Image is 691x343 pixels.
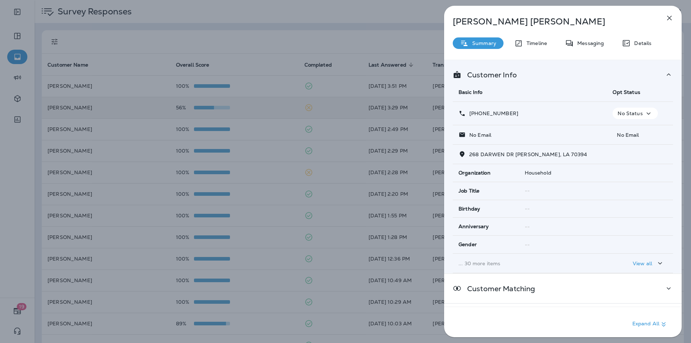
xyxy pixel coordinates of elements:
p: Customer Info [461,72,517,78]
span: -- [525,188,530,194]
p: [PERSON_NAME] [PERSON_NAME] [453,17,649,27]
span: Household [525,170,551,176]
p: Expand All [632,320,668,329]
span: Birthday [459,206,480,212]
button: Expand All [629,318,671,331]
span: -- [525,206,530,212]
p: View all [633,261,652,266]
span: Basic Info [459,89,482,95]
span: Organization [459,170,491,176]
span: -- [525,224,530,230]
p: Summary [469,40,496,46]
button: No Status [613,108,658,119]
p: ... 30 more items [459,261,601,266]
p: Customer Matching [461,286,535,292]
span: 268 DARWEN DR [PERSON_NAME], LA 70394 [469,151,587,158]
span: Gender [459,242,477,248]
p: Timeline [523,40,547,46]
span: Anniversary [459,224,489,230]
p: [PHONE_NUMBER] [466,110,518,116]
button: View all [630,257,667,270]
p: No Email [613,132,667,138]
span: Opt Status [613,89,640,95]
p: Details [631,40,651,46]
p: Messaging [574,40,604,46]
p: No Status [618,110,642,116]
p: No Email [466,132,491,138]
span: -- [525,242,530,248]
span: Job Title [459,188,479,194]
